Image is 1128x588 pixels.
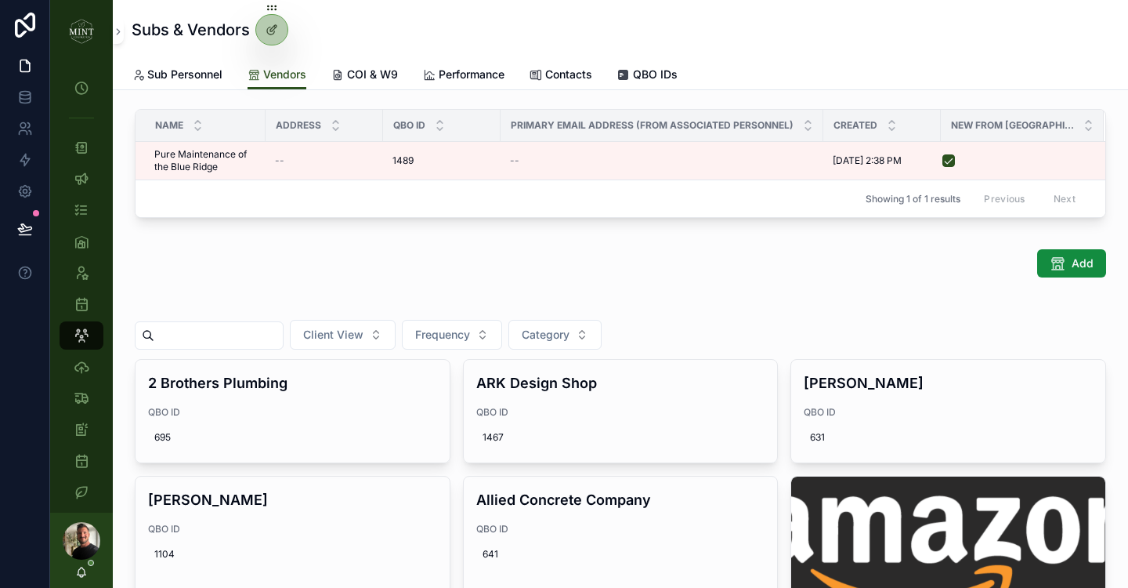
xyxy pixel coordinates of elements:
[511,119,794,132] span: Primary Email Address (from Associated Personnel)
[804,406,1093,419] span: QBO ID
[415,327,470,343] span: Frequency
[275,154,284,167] span: --
[510,154,519,167] span: --
[476,406,765,419] span: QBO ID
[483,431,759,444] span: 1467
[804,372,1093,394] h4: [PERSON_NAME]
[263,67,306,82] span: Vendors
[1072,256,1094,271] span: Add
[617,60,678,92] a: QBO IDs
[132,19,250,41] h1: Subs & Vendors
[155,119,183,132] span: Name
[148,489,437,510] h4: [PERSON_NAME]
[476,489,765,510] h4: Allied Concrete Company
[290,320,396,350] button: Select Button
[463,359,779,463] a: ARK Design ShopQBO ID1467
[790,359,1106,463] a: [PERSON_NAME]QBO ID631
[483,548,759,561] span: 641
[392,154,491,167] a: 1489
[276,119,321,132] span: Address
[1037,249,1106,278] button: Add
[69,19,94,44] img: App logo
[147,67,222,82] span: Sub Personnel
[50,63,113,513] div: scrollable content
[148,372,437,394] h4: 2 Brothers Plumbing
[303,327,363,343] span: Client View
[810,431,1086,444] span: 631
[439,67,504,82] span: Performance
[530,60,592,92] a: Contacts
[833,154,931,167] a: [DATE] 2:38 PM
[476,372,765,394] h4: ARK Design Shop
[248,60,306,90] a: Vendors
[132,60,222,92] a: Sub Personnel
[545,67,592,82] span: Contacts
[866,193,960,205] span: Showing 1 of 1 results
[331,60,398,92] a: COI & W9
[951,119,1074,132] span: New from [GEOGRAPHIC_DATA]
[392,154,414,167] span: 1489
[833,119,877,132] span: Created
[476,523,765,535] span: QBO ID
[633,67,678,82] span: QBO IDs
[275,154,374,167] a: --
[508,320,602,350] button: Select Button
[423,60,504,92] a: Performance
[393,119,425,132] span: QBO ID
[148,406,437,419] span: QBO ID
[833,154,902,167] span: [DATE] 2:38 PM
[154,431,431,444] span: 695
[522,327,569,343] span: Category
[402,320,502,350] button: Select Button
[154,148,256,173] a: Pure Maintenance of the Blue Ridge
[148,523,437,535] span: QBO ID
[135,359,450,463] a: 2 Brothers PlumbingQBO ID695
[154,548,431,561] span: 1104
[347,67,398,82] span: COI & W9
[510,154,814,167] a: --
